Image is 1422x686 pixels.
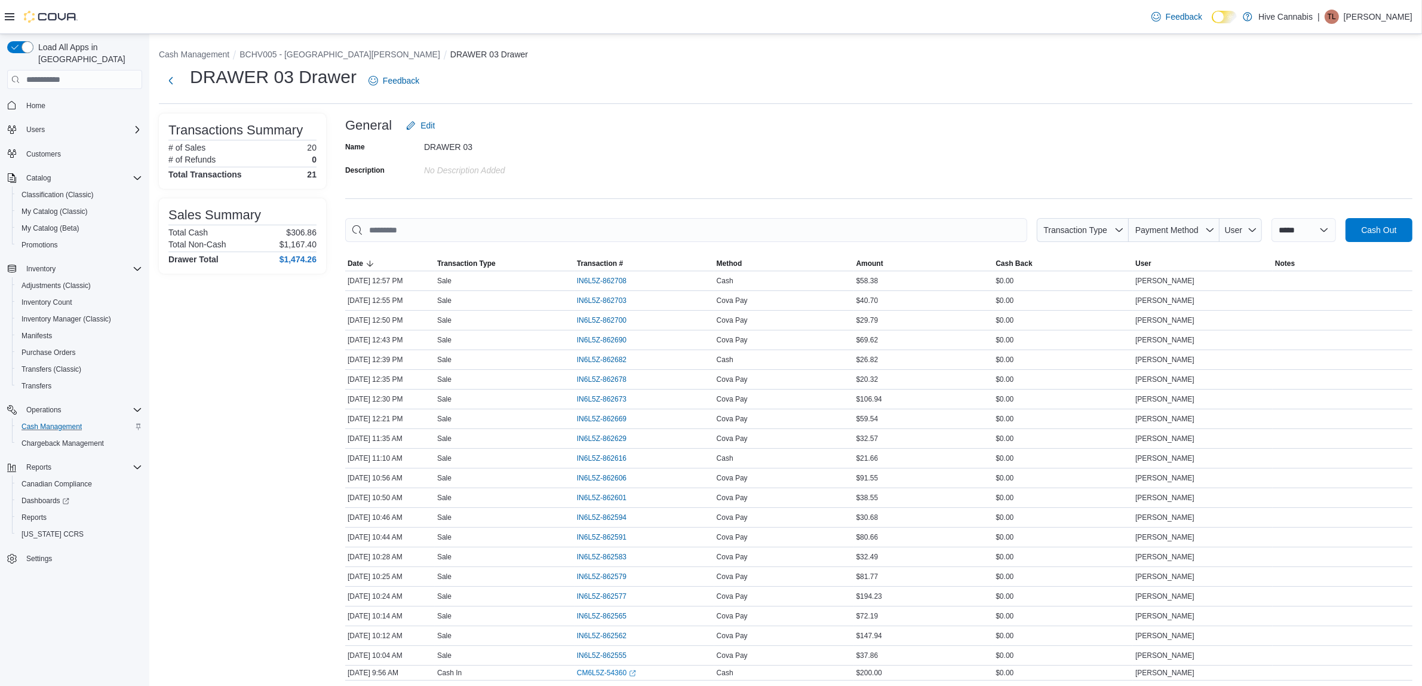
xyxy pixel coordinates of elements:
span: Inventory Count [22,298,72,307]
p: Sale [437,414,452,424]
span: IN6L5Z-862678 [577,375,626,384]
button: IN6L5Z-862606 [577,471,638,485]
p: | [1317,10,1320,24]
span: My Catalog (Classic) [22,207,88,216]
span: Adjustments (Classic) [17,278,142,293]
span: Inventory Manager (Classic) [17,312,142,326]
div: [DATE] 11:35 AM [345,431,435,446]
a: Purchase Orders [17,345,81,360]
button: My Catalog (Beta) [12,220,147,237]
span: $32.57 [856,434,879,443]
div: $0.00 [993,451,1133,465]
h3: Transactions Summary [168,123,303,137]
h6: Total Cash [168,228,208,237]
a: Inventory Manager (Classic) [17,312,116,326]
nav: Complex example [7,91,142,598]
span: Date [348,259,363,268]
a: Adjustments (Classic) [17,278,96,293]
button: Catalog [22,171,56,185]
p: Sale [437,434,452,443]
span: IN6L5Z-862606 [577,473,626,483]
span: [PERSON_NAME] [1135,296,1194,305]
button: Reports [12,509,147,526]
button: BCHV005 - [GEOGRAPHIC_DATA][PERSON_NAME] [239,50,440,59]
button: Reports [22,460,56,474]
span: $38.55 [856,493,879,503]
div: $0.00 [993,372,1133,387]
p: 20 [307,143,317,152]
span: [PERSON_NAME] [1135,355,1194,365]
div: $0.00 [993,491,1133,505]
span: [PERSON_NAME] [1135,532,1194,542]
span: Cash Management [17,419,142,434]
span: Transfers (Classic) [17,362,142,376]
span: Edit [420,120,435,131]
div: [DATE] 12:35 PM [345,372,435,387]
span: [PERSON_NAME] [1135,394,1194,404]
span: Load All Apps in [GEOGRAPHIC_DATA] [33,41,142,65]
span: IN6L5Z-862577 [577,592,626,601]
div: [DATE] 10:25 AM [345,569,435,584]
span: Transfers (Classic) [22,365,81,374]
button: Transfers (Classic) [12,361,147,378]
span: Settings [26,554,52,563]
button: DRAWER 03 Drawer [450,50,528,59]
h4: Total Transactions [168,170,242,179]
label: Description [345,166,385,175]
a: Reports [17,510,51,525]
span: Canadian Compliance [17,477,142,491]
button: IN6L5Z-862703 [577,293,638,308]
span: Home [22,97,142,112]
input: Dark Mode [1212,11,1237,23]
button: Home [2,96,147,114]
button: IN6L5Z-862700 [577,313,638,327]
span: IN6L5Z-862673 [577,394,626,404]
a: Home [22,99,50,113]
div: DRAWER 03 [424,137,584,152]
span: Inventory Manager (Classic) [22,314,111,324]
span: Cova Pay [717,532,748,542]
div: [DATE] 12:39 PM [345,353,435,367]
button: Payment Method [1129,218,1220,242]
button: Cash Management [159,50,229,59]
nav: An example of EuiBreadcrumbs [159,48,1412,63]
span: IN6L5Z-862594 [577,513,626,522]
button: Promotions [12,237,147,253]
label: Name [345,142,365,152]
input: This is a search bar. As you type, the results lower in the page will automatically filter. [345,218,1027,242]
span: Reports [17,510,142,525]
span: IN6L5Z-862629 [577,434,626,443]
div: [DATE] 12:30 PM [345,392,435,406]
button: Cash Out [1346,218,1412,242]
span: Cova Pay [717,414,748,424]
span: Cash Management [22,422,82,431]
span: IN6L5Z-862583 [577,552,626,562]
button: Classification (Classic) [12,186,147,203]
div: [DATE] 12:57 PM [345,274,435,288]
div: $0.00 [993,431,1133,446]
span: Cova Pay [717,434,748,443]
span: $20.32 [856,375,879,384]
span: Cova Pay [717,473,748,483]
span: Customers [26,149,61,159]
span: Transfers [22,381,51,391]
span: User [1225,225,1243,235]
span: Dashboards [17,494,142,508]
span: $21.66 [856,454,879,463]
button: Inventory [22,262,60,276]
span: Inventory Count [17,295,142,310]
span: Cash [717,454,733,463]
div: [DATE] 11:10 AM [345,451,435,465]
div: Terri-Lynn Hillier [1325,10,1339,24]
h3: Sales Summary [168,208,261,222]
button: Users [2,121,147,138]
button: Settings [2,550,147,567]
span: IN6L5Z-862562 [577,631,626,641]
div: $0.00 [993,313,1133,327]
span: IN6L5Z-862669 [577,414,626,424]
span: Amount [856,259,883,268]
span: Cova Pay [717,552,748,562]
span: [PERSON_NAME] [1135,276,1194,286]
span: Customers [22,146,142,161]
h1: DRAWER 03 Drawer [190,65,357,89]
